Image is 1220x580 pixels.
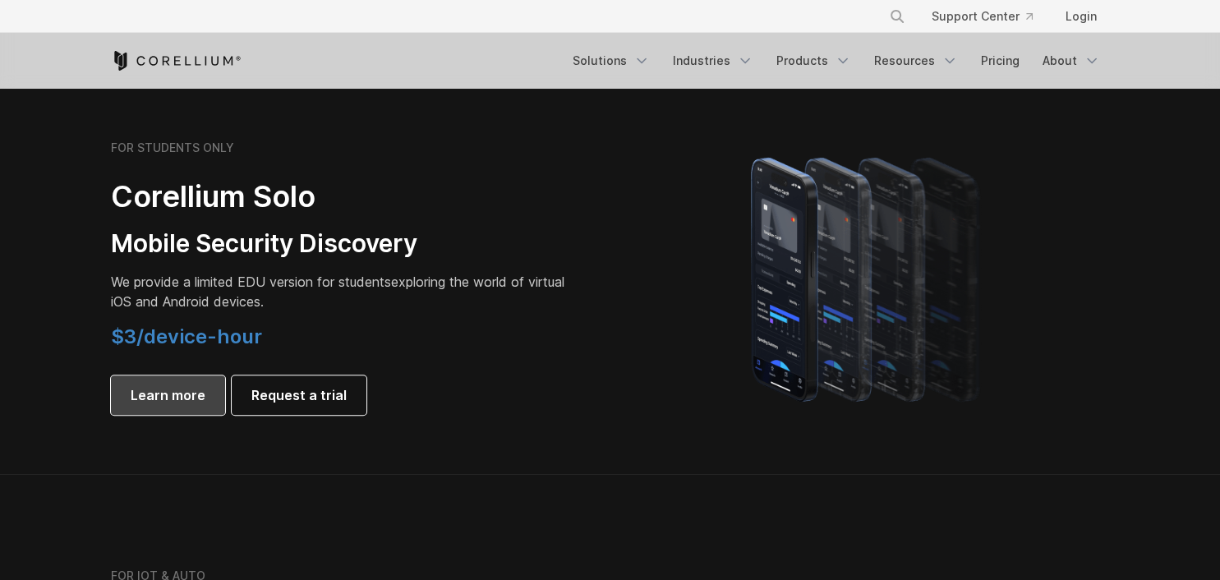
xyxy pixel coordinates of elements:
span: We provide a limited EDU version for students [111,274,391,290]
a: Support Center [918,2,1046,31]
a: Industries [663,46,763,76]
h6: FOR STUDENTS ONLY [111,140,234,155]
h2: Corellium Solo [111,178,571,215]
a: Resources [864,46,968,76]
div: Navigation Menu [563,46,1110,76]
img: A lineup of four iPhone models becoming more gradient and blurred [718,134,1018,421]
span: Learn more [131,385,205,405]
a: About [1033,46,1110,76]
button: Search [882,2,912,31]
a: Login [1052,2,1110,31]
a: Request a trial [232,375,366,415]
span: $3/device-hour [111,325,262,348]
a: Corellium Home [111,51,242,71]
p: exploring the world of virtual iOS and Android devices. [111,272,571,311]
a: Products [767,46,861,76]
h3: Mobile Security Discovery [111,228,571,260]
span: Request a trial [251,385,347,405]
a: Solutions [563,46,660,76]
a: Learn more [111,375,225,415]
div: Navigation Menu [869,2,1110,31]
a: Pricing [971,46,1029,76]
